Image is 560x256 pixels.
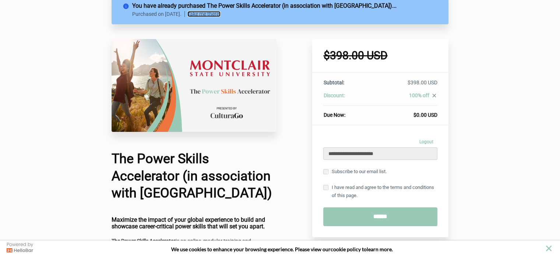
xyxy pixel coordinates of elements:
span: Subtotal: [323,80,344,85]
span: learn more. [367,246,393,252]
td: $398.00 USD [371,79,437,92]
img: 22c75da-26a4-67b4-fa6d-d7146dedb322_Montclair.png [112,39,277,132]
strong: The Power Skills Accelerator [112,238,176,244]
h2: You have already purchased The Power Skills Accelerator (in association with [GEOGRAPHIC_DATA])... [132,1,437,10]
i: close [431,92,437,99]
label: Subscribe to our email list. [323,168,386,176]
input: Subscribe to our email list. [323,169,328,174]
span: We use cookies to enhance your browsing experience. Please view our [171,246,331,252]
p: Purchased on [DATE]. [132,11,185,17]
a: close [429,92,437,101]
a: cookie policy [331,246,361,252]
label: I have read and agree to the terms and conditions of this page. [323,183,437,200]
th: Discount: [323,92,371,106]
i: info [123,1,132,8]
span: $0.00 USD [413,112,437,118]
th: Due Now: [323,106,371,119]
a: Take me there! [187,11,221,17]
strong: to [362,246,367,252]
h1: $398.00 USD [323,50,437,61]
a: Logout [415,136,437,147]
span: 100% off [409,92,429,98]
button: close [544,244,553,253]
h1: The Power Skills Accelerator (in association with [GEOGRAPHIC_DATA]) [112,150,277,202]
input: I have read and agree to the terms and conditions of this page. [323,185,328,190]
h4: Maximize the impact of your global experience to build and showcase career-critical power skills ... [112,217,277,229]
